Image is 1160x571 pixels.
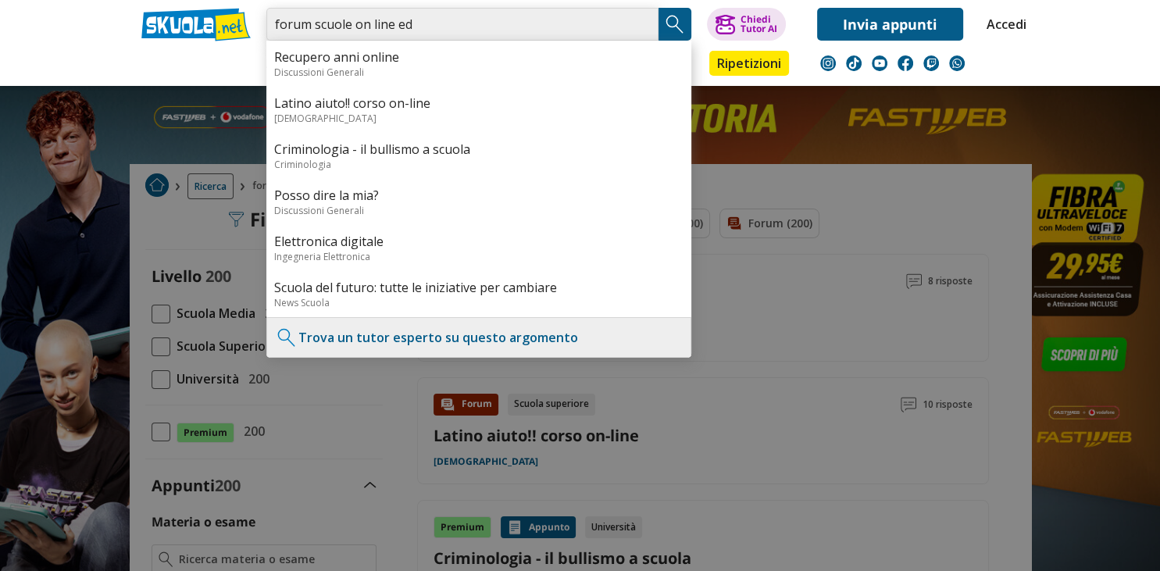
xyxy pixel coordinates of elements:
img: Cerca appunti, riassunti o versioni [663,12,687,36]
div: Chiedi Tutor AI [740,15,776,34]
div: Discussioni Generali [274,66,684,79]
button: Search Button [659,8,691,41]
a: Trova un tutor esperto su questo argomento [298,329,578,346]
a: Posso dire la mia? [274,187,684,204]
a: Invia appunti [817,8,963,41]
div: Criminologia [274,158,684,171]
a: Latino aiuto!! corso on-line [274,95,684,112]
img: twitch [923,55,939,71]
a: Ripetizioni [709,51,789,76]
a: Elettronica digitale [274,233,684,250]
button: ChiediTutor AI [707,8,786,41]
img: Trova un tutor esperto [275,326,298,349]
img: youtube [872,55,887,71]
a: Recupero anni online [274,48,684,66]
a: Scuola del futuro: tutte le iniziative per cambiare [274,279,684,296]
img: instagram [820,55,836,71]
div: Discussioni Generali [274,204,684,217]
a: Appunti [262,51,333,79]
div: Ingegneria Elettronica [274,250,684,263]
img: facebook [898,55,913,71]
img: WhatsApp [949,55,965,71]
div: News Scuola [274,296,684,309]
input: Cerca appunti, riassunti o versioni [266,8,659,41]
a: Criminologia - il bullismo a scuola [274,141,684,158]
a: Accedi [987,8,1019,41]
div: [DEMOGRAPHIC_DATA] [274,112,684,125]
img: tiktok [846,55,862,71]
